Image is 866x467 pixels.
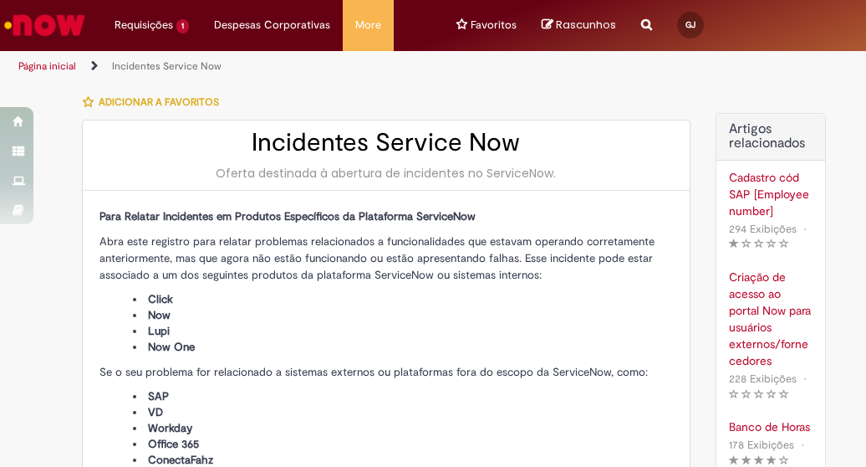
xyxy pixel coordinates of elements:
span: More [355,17,381,33]
span: • [800,367,810,390]
a: Cadastro cód SAP [Employee number] [729,169,813,219]
span: 294 Exibições [729,222,797,236]
span: 1 [176,19,189,33]
div: Oferta destinada à abertura de incidentes no ServiceNow. [99,165,674,182]
span: Favoritos [471,17,517,33]
a: Incidentes Service Now [112,59,222,73]
span: Now One [148,340,195,354]
span: Rascunhos [556,17,616,33]
span: 178 Exibições [729,438,794,452]
a: Criação de acesso ao portal Now para usuários externos/fornecedores [729,269,813,369]
span: SAP [148,389,169,403]
span: • [797,434,807,456]
span: • [800,218,810,240]
span: VD [148,405,163,419]
span: Despesas Corporativas [214,17,330,33]
a: Página inicial [18,59,76,73]
span: Abra este registro para relatar problemas relacionados a funcionalidades que estavam operando cor... [99,234,655,282]
span: Lupi [148,324,170,338]
span: 228 Exibições [729,372,797,386]
span: Office 365 [148,437,199,451]
a: Banco de Horas [729,418,813,435]
h2: Incidentes Service Now [99,129,674,157]
ul: Trilhas de página [13,51,492,82]
span: Adicionar a Favoritos [99,95,219,109]
span: GJ [685,19,695,30]
span: ConectaFahz [148,453,213,467]
a: No momento, sua lista de rascunhos tem 0 Itens [542,17,616,33]
span: Click [148,292,173,306]
span: Requisições [115,17,173,33]
span: Para Relatar Incidentes em Produtos Específicos da Plataforma ServiceNow [99,209,476,223]
span: Se o seu problema for relacionado a sistemas externos ou plataformas fora do escopo da ServiceNow... [99,365,648,379]
h3: Artigos relacionados [729,122,813,151]
span: Workday [148,421,192,435]
img: ServiceNow [2,8,88,42]
span: Now [148,308,171,322]
button: Adicionar a Favoritos [82,85,228,120]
